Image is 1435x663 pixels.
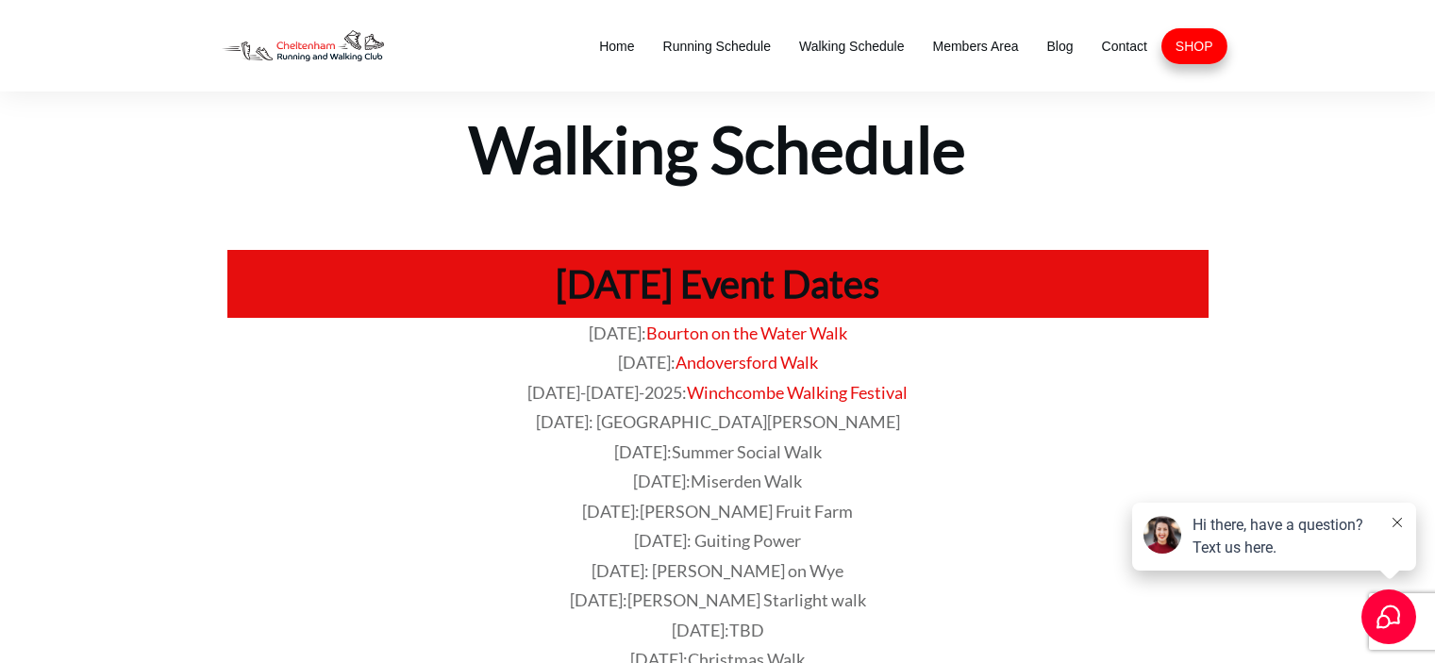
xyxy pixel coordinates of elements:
span: [DATE]: [582,501,853,522]
span: [DATE]: [PERSON_NAME] on Wye [592,560,843,581]
span: [DATE]: Guiting Power [634,530,801,551]
a: SHOP [1176,33,1213,59]
span: TBD [729,620,764,640]
a: Contact [1102,33,1147,59]
a: Members Area [932,33,1018,59]
span: [PERSON_NAME] Starlight walk [627,589,866,610]
span: [PERSON_NAME] Fruit Farm [640,501,853,522]
a: Running Schedule [663,33,771,59]
span: [DATE]-[DATE]-2025: [527,382,687,403]
span: Miserden Walk [691,471,802,491]
h1: Walking Schedule [209,93,1226,191]
span: [DATE]: [GEOGRAPHIC_DATA][PERSON_NAME] [536,411,900,432]
a: Winchcombe Walking Festival [687,382,908,403]
a: Blog [1047,33,1074,59]
a: Bourton on the Water Walk [646,323,847,343]
a: Home [599,33,634,59]
span: [DATE]: [618,352,676,373]
a: Walking Schedule [799,33,905,59]
span: [DATE]: [672,620,764,640]
span: [DATE]: [589,323,646,343]
h1: [DATE] Event Dates [237,259,1199,308]
a: Andoversford Walk [676,352,818,373]
img: Decathlon [209,19,398,73]
span: Summer Social Walk [672,441,822,462]
span: [DATE]: [614,441,822,462]
span: [DATE]: [633,471,802,491]
span: [DATE]: [570,589,866,610]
